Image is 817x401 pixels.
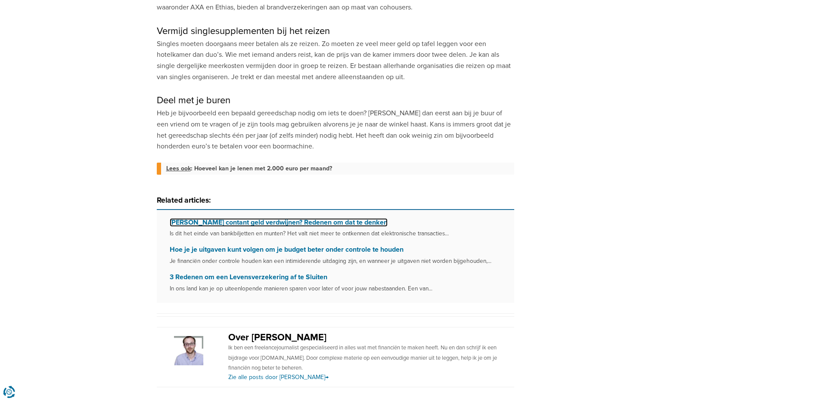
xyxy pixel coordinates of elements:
small: Is dit het einde van bankbiljetten en munten? Het valt niet meer te ontkennen dat elektronische t... [170,230,449,237]
p: Singles moeten doorgaans meer betalen als ze reizen. Zo moeten ze veel meer geld op tafel leggen ... [157,39,514,83]
img: Avatar [174,336,203,365]
span: Lees ook [166,165,191,172]
small: Je financiën onder controle houden kan een intimiderende uitdaging zijn, en wanneer je uitgaven n... [170,257,491,265]
h2: Over [PERSON_NAME] [228,333,514,343]
p: Heb je bijvoorbeeld een bepaald gereedschap nodig om iets te doen? [PERSON_NAME] dan eerst aan bi... [157,108,514,152]
h2: Vermijd singlesupplementen bij het reizen [157,24,514,39]
a: Lees ook: Hoeveel kan je lenen met 2.000 euro per maand? [166,163,514,175]
h3: Related articles: [157,194,514,210]
a: [PERSON_NAME] contant geld verdwijnen? Redenen om dat te denken [170,218,388,227]
p: Ik ben een freelancejournalist gespecialiseerd in alles wat met financiën te maken heeft. Nu en d... [228,343,514,373]
a: Hoe je je uitgaven kunt volgen om je budget beter onder controle te houden [170,245,404,254]
a: 3 Redenen om een Levensverzekering af te Sluiten [170,273,327,281]
a: Zie alle posts door [PERSON_NAME]→ [228,373,329,381]
small: In ons land kan je op uiteenlopende manieren sparen voor later of voor jouw nabestaanden. Een van... [170,285,432,292]
h2: Deel met je buren [157,93,514,108]
span: → [325,373,329,381]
